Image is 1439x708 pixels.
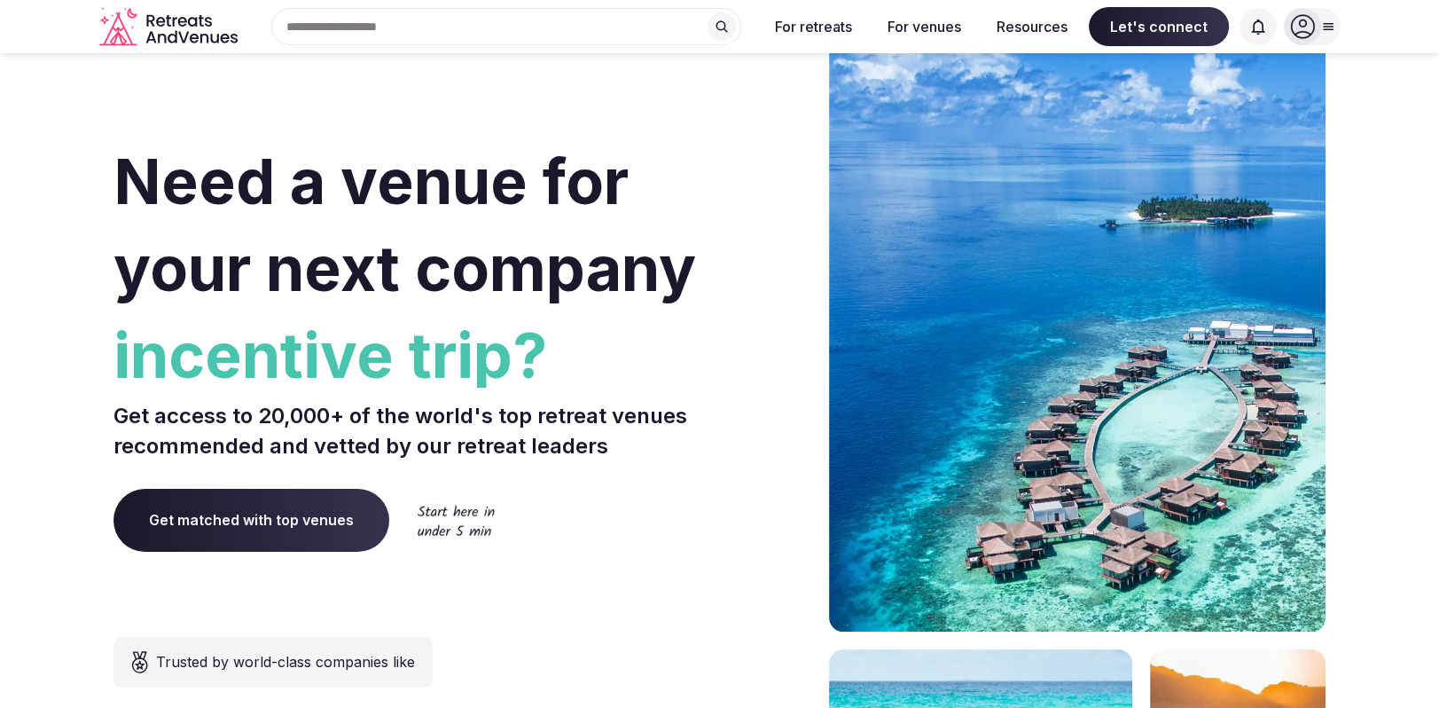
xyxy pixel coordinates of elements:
img: Start here in under 5 min [418,505,495,536]
span: Let's connect [1089,7,1229,46]
a: Get matched with top venues [113,489,389,551]
button: For venues [873,7,975,46]
span: Need a venue for your next company [113,144,696,306]
button: Resources [982,7,1082,46]
span: Trusted by world-class companies like [156,651,415,673]
button: For retreats [761,7,866,46]
span: incentive trip? [113,312,713,399]
a: Visit the homepage [99,7,241,47]
svg: Retreats and Venues company logo [99,7,241,47]
p: Get access to 20,000+ of the world's top retreat venues recommended and vetted by our retreat lea... [113,401,713,460]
